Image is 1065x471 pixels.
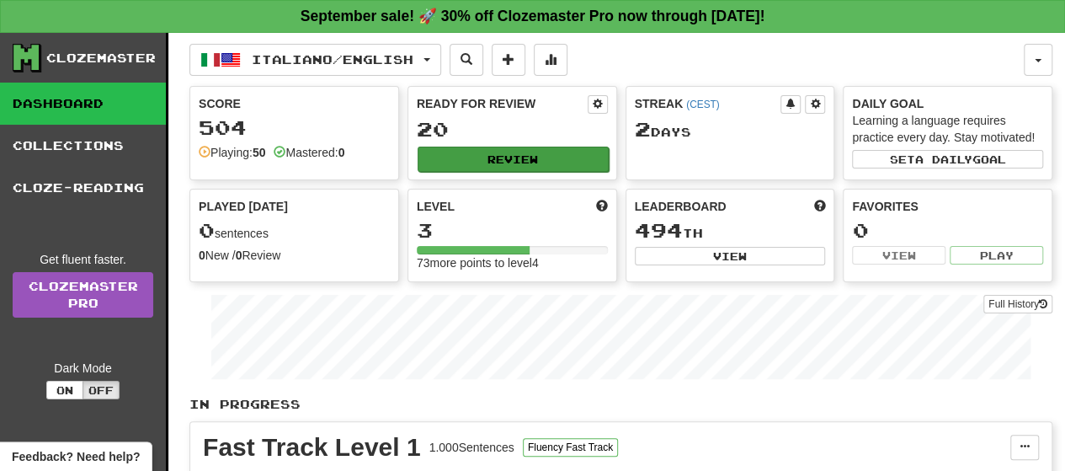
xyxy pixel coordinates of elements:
span: 2 [635,117,651,141]
button: Off [83,381,120,399]
strong: September sale! 🚀 30% off Clozemaster Pro now through [DATE]! [301,8,765,24]
div: Learning a language requires practice every day. Stay motivated! [852,112,1043,146]
button: View [852,246,945,265]
strong: 0 [236,249,242,262]
div: Daily Goal [852,95,1043,112]
strong: 0 [199,249,205,262]
strong: 0 [338,146,345,159]
button: Fluency Fast Track [523,438,618,457]
span: 0 [199,218,215,242]
div: sentences [199,220,390,242]
div: Get fluent faster. [13,251,153,268]
span: Italiano / English [252,52,413,67]
div: Fast Track Level 1 [203,435,421,460]
a: ClozemasterPro [13,272,153,318]
strong: 50 [253,146,266,159]
button: Full History [983,295,1052,313]
span: a daily [915,153,972,165]
a: (CEST) [686,99,720,110]
span: Open feedback widget [12,448,140,465]
div: Ready for Review [417,95,588,112]
span: Leaderboard [635,198,727,215]
button: Add sentence to collection [492,44,525,76]
div: New / Review [199,247,390,264]
div: 20 [417,119,608,140]
div: Day s [635,119,826,141]
div: Playing: [199,144,265,161]
p: In Progress [189,396,1052,413]
button: Italiano/English [189,44,441,76]
div: 73 more points to level 4 [417,254,608,271]
button: More stats [534,44,567,76]
div: 504 [199,117,390,138]
button: Review [418,147,609,172]
div: Favorites [852,198,1043,215]
span: Level [417,198,455,215]
div: Mastered: [274,144,344,161]
div: th [635,220,826,242]
span: This week in points, UTC [813,198,825,215]
div: Streak [635,95,781,112]
button: View [635,247,826,265]
span: 494 [635,218,683,242]
div: Clozemaster [46,50,156,67]
button: Search sentences [450,44,483,76]
div: Score [199,95,390,112]
span: Played [DATE] [199,198,288,215]
button: Play [950,246,1043,265]
button: Seta dailygoal [852,150,1043,169]
div: Dark Mode [13,360,153,377]
div: 0 [852,220,1043,241]
div: 3 [417,220,608,241]
div: 1.000 Sentences [429,439,514,456]
button: On [46,381,83,399]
